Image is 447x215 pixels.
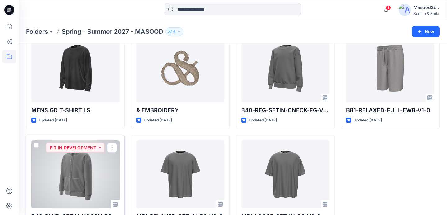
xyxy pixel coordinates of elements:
button: 6 [165,27,183,36]
a: B81-RELAXED-FULL-EWB-V1-0 [346,34,434,102]
p: B81-RELAXED-FULL-EWB-V1-0 [346,106,434,115]
a: M51-RELAXED-SET-IN-FG-V2-0 [136,140,224,208]
p: & EMBROIDERY [136,106,224,115]
div: Masood3d . [413,4,439,11]
p: 6 [173,28,176,35]
a: B40-REG-SETIN-CNECK-FG-V2-0 [241,34,329,102]
a: B40-RLXD-SETIN-HOODY-FG-V2-0 [31,140,120,208]
p: Updated [DATE] [249,117,277,124]
a: M51-LOOSE-SET-IN-FG-V2-0 [241,140,329,208]
img: avatar [399,4,411,16]
p: Updated [DATE] [354,117,382,124]
p: MENS GD T-SHIRT LS [31,106,120,115]
p: Spring - Summer 2027 - MASOOD [62,27,163,36]
p: Updated [DATE] [39,117,67,124]
p: Updated [DATE] [144,117,172,124]
button: New [412,26,440,37]
a: & EMBROIDERY [136,34,224,102]
a: Folders [26,27,48,36]
a: MENS GD T-SHIRT LS [31,34,120,102]
div: Scotch & Soda [413,11,439,16]
span: 1 [386,5,391,10]
p: B40-REG-SETIN-CNECK-FG-V2-0 [241,106,329,115]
